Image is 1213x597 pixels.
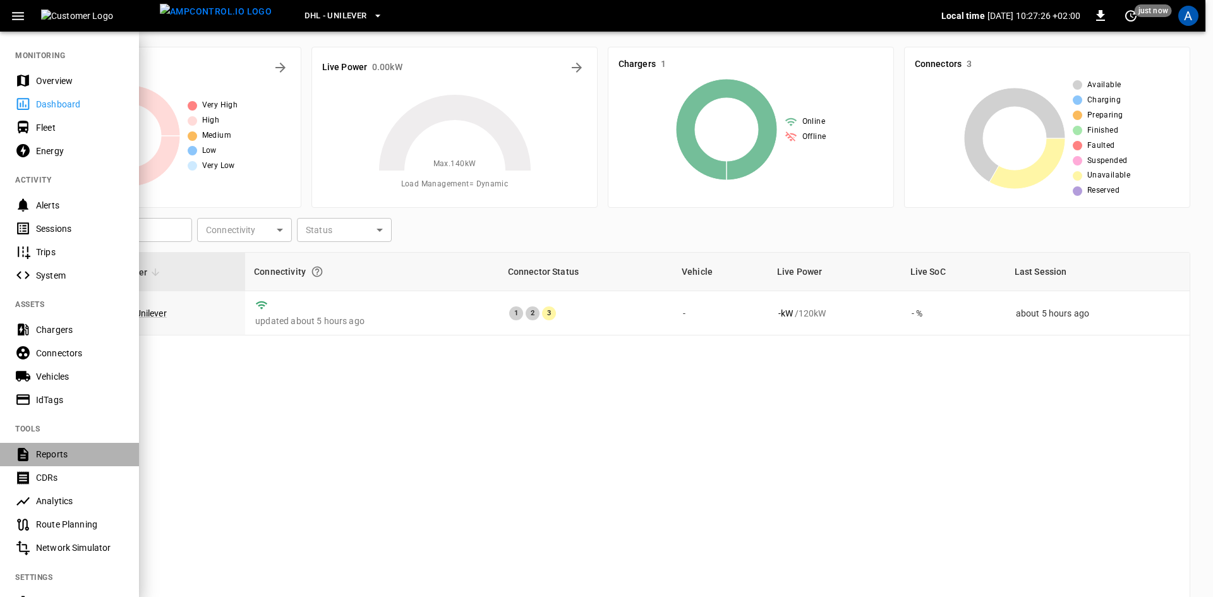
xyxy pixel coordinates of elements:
div: Sessions [36,222,124,235]
span: DHL - Unilever [305,9,366,23]
div: Dashboard [36,98,124,111]
div: Chargers [36,323,124,336]
img: ampcontrol.io logo [160,4,272,20]
div: CDRs [36,471,124,484]
div: Connectors [36,347,124,359]
span: just now [1135,4,1172,17]
div: Reports [36,448,124,461]
div: Analytics [36,495,124,507]
div: Route Planning [36,518,124,531]
div: Vehicles [36,370,124,383]
div: Alerts [36,199,124,212]
div: profile-icon [1178,6,1198,26]
div: System [36,269,124,282]
div: Overview [36,75,124,87]
div: Network Simulator [36,541,124,554]
div: Energy [36,145,124,157]
div: Trips [36,246,124,258]
div: Fleet [36,121,124,134]
button: set refresh interval [1121,6,1141,26]
p: [DATE] 10:27:26 +02:00 [987,9,1080,22]
div: IdTags [36,394,124,406]
img: Customer Logo [41,9,155,22]
p: Local time [941,9,985,22]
